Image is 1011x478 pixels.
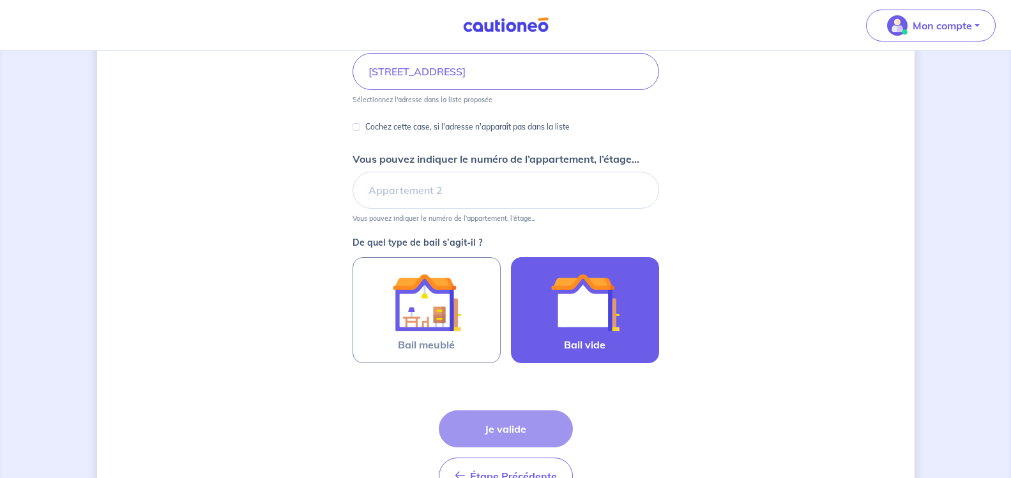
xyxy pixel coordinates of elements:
[551,268,620,337] img: illu_empty_lease.svg
[353,238,659,247] p: De quel type de bail s’agit-il ?
[564,337,605,352] span: Bail vide
[866,10,996,41] button: illu_account_valid_menu.svgMon compte
[398,337,455,352] span: Bail meublé
[353,172,659,209] input: Appartement 2
[353,95,492,104] p: Sélectionnez l'adresse dans la liste proposée
[887,15,908,36] img: illu_account_valid_menu.svg
[913,18,972,33] p: Mon compte
[365,119,570,135] p: Cochez cette case, si l'adresse n'apparaît pas dans la liste
[353,53,659,90] input: 2 rue de paris, 59000 lille
[353,151,639,167] p: Vous pouvez indiquer le numéro de l’appartement, l’étage...
[392,268,461,337] img: illu_furnished_lease.svg
[458,17,554,33] img: Cautioneo
[353,214,535,223] p: Vous pouvez indiquer le numéro de l’appartement, l’étage...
